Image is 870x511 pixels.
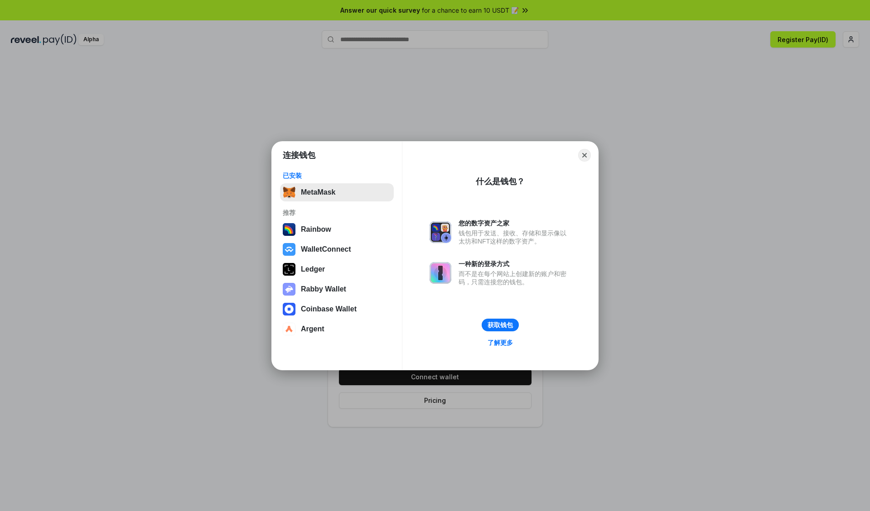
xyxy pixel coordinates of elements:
[301,225,331,234] div: Rainbow
[476,176,525,187] div: 什么是钱包？
[283,223,295,236] img: svg+xml,%3Csvg%20width%3D%22120%22%20height%3D%22120%22%20viewBox%3D%220%200%20120%20120%22%20fil...
[280,320,394,338] button: Argent
[280,280,394,298] button: Rabby Wallet
[488,321,513,329] div: 获取钱包
[459,219,571,227] div: 您的数字资产之家
[283,150,315,161] h1: 连接钱包
[459,270,571,286] div: 而不是在每个网站上创建新的账户和密码，只需连接您的钱包。
[301,265,325,273] div: Ledger
[430,221,451,243] img: svg+xml,%3Csvg%20xmlns%3D%22http%3A%2F%2Fwww.w3.org%2F2000%2Fsvg%22%20fill%3D%22none%22%20viewBox...
[459,229,571,245] div: 钱包用于发送、接收、存储和显示像以太坊和NFT这样的数字资产。
[283,209,391,217] div: 推荐
[301,245,351,253] div: WalletConnect
[430,262,451,284] img: svg+xml,%3Csvg%20xmlns%3D%22http%3A%2F%2Fwww.w3.org%2F2000%2Fsvg%22%20fill%3D%22none%22%20viewBox...
[283,263,295,276] img: svg+xml,%3Csvg%20xmlns%3D%22http%3A%2F%2Fwww.w3.org%2F2000%2Fsvg%22%20width%3D%2228%22%20height%3...
[283,243,295,256] img: svg+xml,%3Csvg%20width%3D%2228%22%20height%3D%2228%22%20viewBox%3D%220%200%2028%2028%22%20fill%3D...
[280,240,394,258] button: WalletConnect
[283,283,295,296] img: svg+xml,%3Csvg%20xmlns%3D%22http%3A%2F%2Fwww.w3.org%2F2000%2Fsvg%22%20fill%3D%22none%22%20viewBox...
[280,260,394,278] button: Ledger
[283,323,295,335] img: svg+xml,%3Csvg%20width%3D%2228%22%20height%3D%2228%22%20viewBox%3D%220%200%2028%2028%22%20fill%3D...
[301,305,357,313] div: Coinbase Wallet
[280,220,394,239] button: Rainbow
[482,337,518,349] a: 了解更多
[301,325,324,333] div: Argent
[488,339,513,347] div: 了解更多
[301,188,335,196] div: MetaMask
[459,260,571,268] div: 一种新的登录方式
[280,300,394,318] button: Coinbase Wallet
[283,186,295,199] img: svg+xml,%3Csvg%20fill%3D%22none%22%20height%3D%2233%22%20viewBox%3D%220%200%2035%2033%22%20width%...
[283,303,295,315] img: svg+xml,%3Csvg%20width%3D%2228%22%20height%3D%2228%22%20viewBox%3D%220%200%2028%2028%22%20fill%3D...
[578,149,591,162] button: Close
[283,172,391,180] div: 已安装
[280,183,394,201] button: MetaMask
[301,285,346,293] div: Rabby Wallet
[482,319,519,331] button: 获取钱包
